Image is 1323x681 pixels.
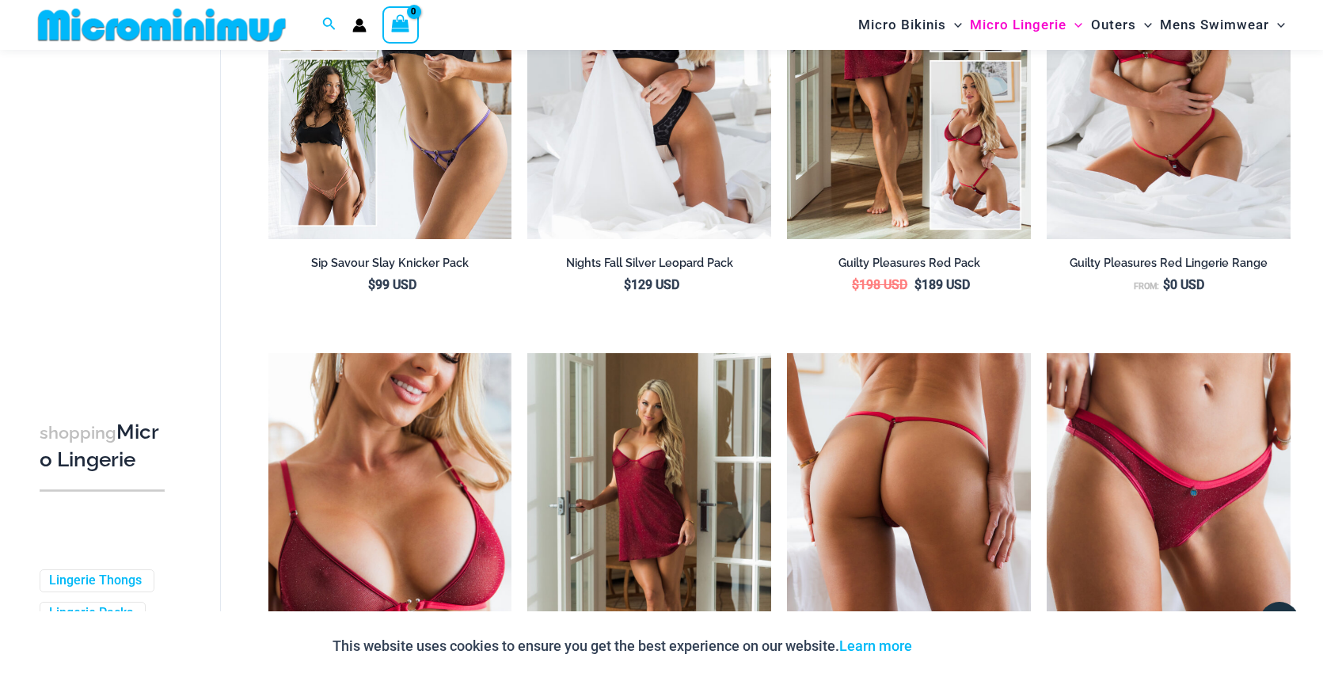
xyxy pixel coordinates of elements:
a: Guilty Pleasures Red Lingerie Range [1047,256,1291,276]
h3: Micro Lingerie [40,419,165,474]
a: Account icon link [352,18,367,32]
span: $ [914,277,922,292]
span: $ [852,277,859,292]
a: Micro BikinisMenu ToggleMenu Toggle [854,5,966,45]
bdi: 99 USD [368,277,416,292]
span: $ [368,277,375,292]
p: This website uses cookies to ensure you get the best experience on our website. [333,634,912,658]
span: $ [1163,277,1170,292]
h2: Nights Fall Silver Leopard Pack [527,256,771,271]
span: Menu Toggle [1066,5,1082,45]
a: OutersMenu ToggleMenu Toggle [1087,5,1156,45]
span: $ [624,277,631,292]
a: Sip Savour Slay Knicker Pack [268,256,512,276]
span: Menu Toggle [1136,5,1152,45]
bdi: 129 USD [624,277,679,292]
bdi: 189 USD [914,277,970,292]
a: Lingerie Packs [49,605,133,622]
span: Micro Lingerie [970,5,1066,45]
bdi: 0 USD [1163,277,1204,292]
a: Lingerie Thongs [49,573,142,589]
h2: Guilty Pleasures Red Lingerie Range [1047,256,1291,271]
h2: Guilty Pleasures Red Pack [787,256,1031,271]
a: Search icon link [322,15,336,35]
a: Nights Fall Silver Leopard Pack [527,256,771,276]
iframe: TrustedSite Certified [40,53,182,370]
button: Accept [924,627,991,665]
span: From: [1134,281,1159,291]
h2: Sip Savour Slay Knicker Pack [268,256,512,271]
span: Menu Toggle [1269,5,1285,45]
span: Menu Toggle [946,5,962,45]
nav: Site Navigation [852,2,1291,48]
a: View Shopping Cart, empty [382,6,419,43]
span: shopping [40,423,116,443]
span: Micro Bikinis [858,5,946,45]
a: Guilty Pleasures Red Pack [787,256,1031,276]
a: Learn more [839,637,912,654]
a: Mens SwimwearMenu ToggleMenu Toggle [1156,5,1289,45]
span: Mens Swimwear [1160,5,1269,45]
a: Micro LingerieMenu ToggleMenu Toggle [966,5,1086,45]
img: MM SHOP LOGO FLAT [32,7,292,43]
bdi: 198 USD [852,277,907,292]
span: Outers [1091,5,1136,45]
